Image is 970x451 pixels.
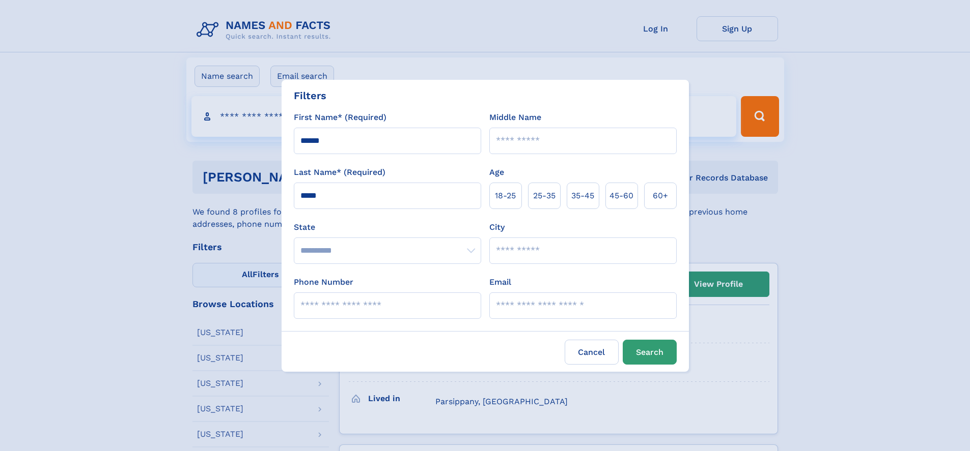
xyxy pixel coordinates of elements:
[571,190,594,202] span: 35‑45
[489,166,504,178] label: Age
[294,221,481,233] label: State
[565,340,619,365] label: Cancel
[294,111,386,124] label: First Name* (Required)
[609,190,633,202] span: 45‑60
[489,221,505,233] label: City
[294,166,385,178] label: Last Name* (Required)
[495,190,516,202] span: 18‑25
[653,190,668,202] span: 60+
[533,190,556,202] span: 25‑35
[294,88,326,103] div: Filters
[623,340,677,365] button: Search
[489,111,541,124] label: Middle Name
[294,276,353,288] label: Phone Number
[489,276,511,288] label: Email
